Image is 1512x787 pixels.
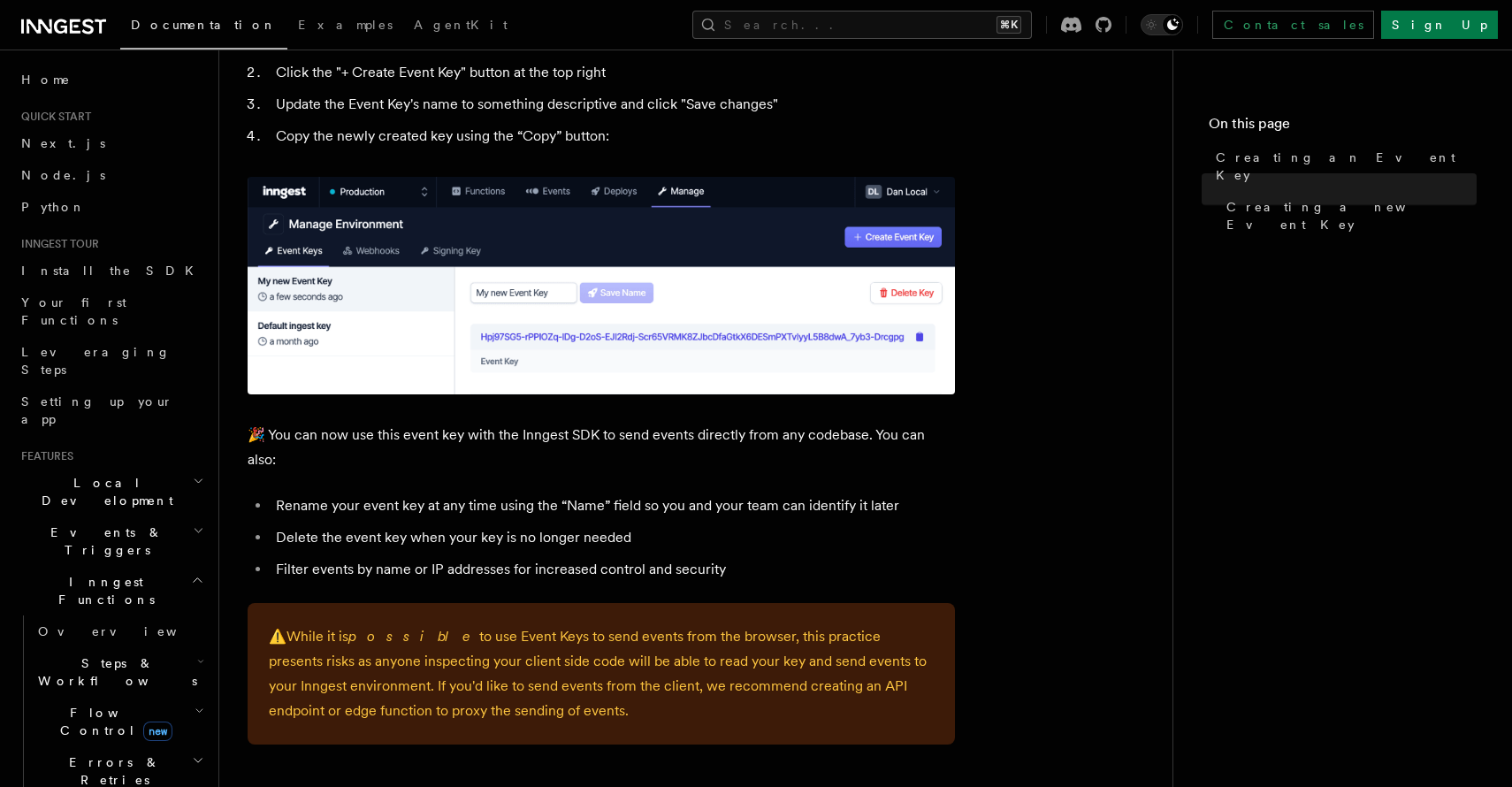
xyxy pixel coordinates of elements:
a: Sign Up [1381,11,1498,39]
a: Creating an Event Key [1209,141,1477,191]
button: Flow Controlnew [31,697,208,746]
li: Filter events by name or IP addresses for increased control and security [271,557,955,582]
a: Creating a new Event Key [1219,191,1477,241]
a: Contact sales [1212,11,1374,39]
a: Setting up your app [14,386,208,435]
button: Steps & Workflows [31,647,208,697]
kbd: ⌘K [997,16,1021,34]
button: Toggle dark mode [1141,14,1183,35]
li: Copy the newly created key using the “Copy” button: [271,124,955,149]
button: Local Development [14,467,208,516]
span: Home [21,71,71,88]
span: Flow Control [31,704,195,739]
li: Rename your event key at any time using the “Name” field so you and your team can identify it later [271,493,955,518]
span: Quick start [14,110,91,124]
a: Overview [31,615,208,647]
span: Features [14,449,73,463]
a: Home [14,64,208,96]
span: Install the SDK [21,264,204,278]
li: Click the "+ Create Event Key" button at the top right [271,60,955,85]
a: Next.js [14,127,208,159]
a: Node.js [14,159,208,191]
span: ⚠️ [269,628,286,645]
button: Search...⌘K [692,11,1032,39]
a: Your first Functions [14,287,208,336]
button: Events & Triggers [14,516,208,566]
span: Creating a new Event Key [1226,198,1477,233]
span: Documentation [131,18,277,32]
span: Setting up your app [21,394,173,426]
span: new [143,722,172,741]
a: Leveraging Steps [14,336,208,386]
a: Python [14,191,208,223]
img: A newly created Event Key in the Inngest Cloud dashboard [248,177,955,394]
li: Update the Event Key's name to something descriptive and click "Save changes" [271,92,955,117]
span: Inngest tour [14,237,99,251]
p: While it is to use Event Keys to send events from the browser, this practice presents risks as an... [269,624,934,723]
span: Next.js [21,136,105,150]
span: Events & Triggers [14,523,193,559]
span: Python [21,200,86,214]
a: AgentKit [403,5,518,48]
span: Inngest Functions [14,573,191,608]
span: Node.js [21,168,105,182]
span: Examples [298,18,393,32]
a: Documentation [120,5,287,50]
span: Local Development [14,474,193,509]
button: Inngest Functions [14,566,208,615]
span: Steps & Workflows [31,654,197,690]
em: possible [348,628,479,645]
span: Creating an Event Key [1216,149,1477,184]
span: Your first Functions [21,295,126,327]
span: Leveraging Steps [21,345,171,377]
span: Overview [38,624,220,638]
p: 🎉 You can now use this event key with the Inngest SDK to send events directly from any codebase. ... [248,423,955,472]
a: Examples [287,5,403,48]
a: Install the SDK [14,255,208,287]
h4: On this page [1209,113,1477,141]
span: AgentKit [414,18,508,32]
li: Delete the event key when your key is no longer needed [271,525,955,550]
